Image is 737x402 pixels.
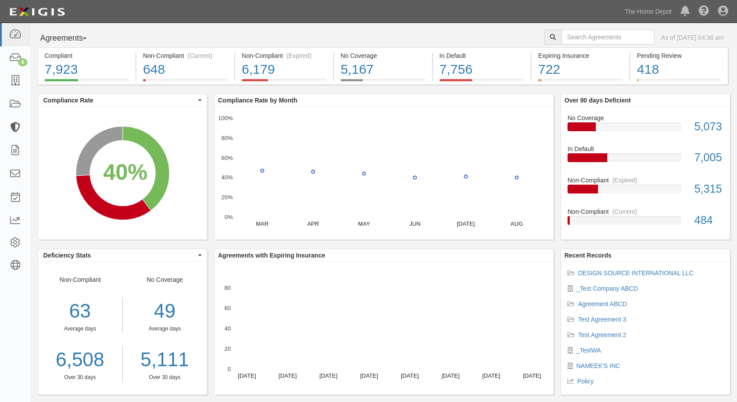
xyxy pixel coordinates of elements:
[561,207,730,216] div: Non-Compliant
[143,51,228,60] div: Non-Compliant (Current)
[242,60,327,79] div: 6,179
[578,331,626,338] a: Test Agreement 2
[699,6,709,17] i: Help Center - Complianz
[221,154,233,161] text: 60%
[578,269,693,277] a: DESIGN SOURCE INTERNATIONAL LLC
[43,96,196,105] span: Compliance Rate
[523,372,541,379] text: [DATE]
[38,374,122,381] div: Over 30 days
[188,51,212,60] div: (Current)
[235,79,333,86] a: Non-Compliant(Expired)6,179
[129,374,201,381] div: Over 30 days
[576,362,620,369] a: NAMEEK'S INC
[561,176,730,185] div: Non-Compliant
[38,30,104,47] button: Agreements
[341,60,425,79] div: 5,167
[440,51,524,60] div: In Default
[334,79,432,86] a: No Coverage5,167
[218,115,233,121] text: 100%
[38,107,207,239] svg: A chart.
[568,114,723,145] a: No Coverage5,073
[225,345,231,352] text: 20
[401,372,419,379] text: [DATE]
[38,275,123,381] div: Non-Compliant
[538,51,623,60] div: Expiring Insurance
[637,60,721,79] div: 418
[38,79,135,86] a: Compliant7,923
[358,220,370,227] text: MAY
[410,220,421,227] text: JUN
[256,220,269,227] text: MAR
[576,347,601,354] a: _TestWA
[564,252,612,259] b: Recent Records
[18,58,27,66] div: 6
[136,79,234,86] a: Non-Compliant(Current)648
[38,249,207,262] button: Deficiency Stats
[214,262,553,394] svg: A chart.
[441,372,459,379] text: [DATE]
[482,372,500,379] text: [DATE]
[688,181,730,197] div: 5,315
[568,207,723,232] a: Non-Compliant(Current)484
[123,275,207,381] div: No Coverage
[7,4,68,20] img: logo-5460c22ac91f19d4615b14bd174203de0afe785f0fc80cf4dbbc73dc1793850b.png
[225,305,231,311] text: 60
[238,372,256,379] text: [DATE]
[511,220,523,227] text: AUG
[561,30,654,45] input: Search Agreements
[43,251,196,260] span: Deficiency Stats
[578,316,626,323] a: Test Agreement 3
[38,325,122,333] div: Average days
[561,114,730,122] div: No Coverage
[576,285,638,292] a: _Test Company ABCD
[564,97,631,104] b: Over 90 days Deficient
[225,325,231,332] text: 40
[218,97,297,104] b: Compliance Rate by Month
[307,220,319,227] text: APR
[214,107,553,239] div: A chart.
[433,79,531,86] a: In Default7,756
[688,119,730,135] div: 5,073
[38,94,207,106] button: Compliance Rate
[228,366,231,372] text: 0
[531,79,629,86] a: Expiring Insurance722
[568,176,723,207] a: Non-Compliant(Expired)5,315
[637,51,721,60] div: Pending Review
[221,174,233,181] text: 40%
[129,346,201,374] a: 5,111
[225,284,231,291] text: 80
[221,194,233,201] text: 20%
[341,51,425,60] div: No Coverage
[577,378,594,385] a: Policy
[103,157,147,189] div: 40%
[45,51,129,60] div: Compliant
[45,60,129,79] div: 7,923
[620,3,676,20] a: The Home Depot
[242,51,327,60] div: Non-Compliant (Expired)
[578,300,627,307] a: Agreement ABCD
[221,135,233,141] text: 80%
[688,150,730,166] div: 7,005
[278,372,297,379] text: [DATE]
[129,325,201,333] div: Average days
[661,33,724,42] div: As of [DATE] 04:38 am
[38,346,122,374] a: 6,508
[129,297,201,325] div: 49
[612,207,637,216] div: (Current)
[457,220,475,227] text: [DATE]
[568,144,723,176] a: In Default7,005
[38,297,122,325] div: 63
[218,252,325,259] b: Agreements with Expiring Insurance
[286,51,312,60] div: (Expired)
[538,60,623,79] div: 722
[630,79,728,86] a: Pending Review418
[225,214,233,220] text: 0%
[612,176,637,185] div: (Expired)
[360,372,378,379] text: [DATE]
[143,60,228,79] div: 648
[561,144,730,153] div: In Default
